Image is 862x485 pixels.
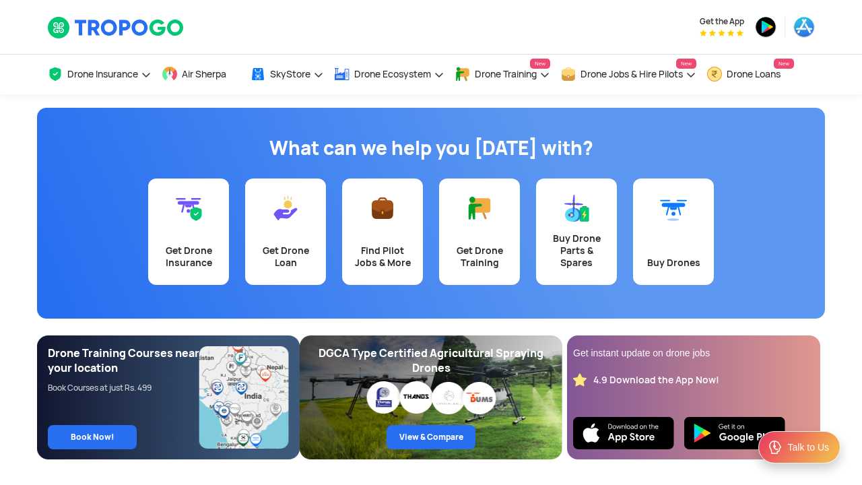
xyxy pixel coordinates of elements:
[706,55,794,94] a: Drone LoansNew
[67,69,138,79] span: Drone Insurance
[48,383,200,393] div: Book Courses at just Rs. 499
[536,179,617,285] a: Buy Drone Parts & Spares
[563,195,590,222] img: Buy Drone Parts & Spares
[581,69,683,79] span: Drone Jobs & Hire Pilots
[573,346,814,360] div: Get instant update on drone jobs
[272,195,299,222] img: Get Drone Loan
[447,245,512,269] div: Get Drone Training
[455,55,550,94] a: Drone TrainingNew
[530,59,550,69] span: New
[544,232,609,269] div: Buy Drone Parts & Spares
[573,417,674,449] img: Ios
[755,16,776,38] img: playstore
[793,16,815,38] img: appstore
[641,257,706,269] div: Buy Drones
[175,195,202,222] img: Get Drone Insurance
[156,245,221,269] div: Get Drone Insurance
[767,439,783,455] img: ic_Support.svg
[250,55,324,94] a: SkyStore
[47,135,815,162] h1: What can we help you [DATE] with?
[475,69,537,79] span: Drone Training
[47,55,152,94] a: Drone Insurance
[310,346,552,376] div: DGCA Type Certified Agricultural Spraying Drones
[48,425,137,449] a: Book Now!
[774,59,794,69] span: New
[788,441,829,454] div: Talk to Us
[354,69,431,79] span: Drone Ecosystem
[182,69,226,79] span: Air Sherpa
[350,245,415,269] div: Find Pilot Jobs & More
[700,16,744,27] span: Get the App
[48,346,200,376] div: Drone Training Courses near your location
[245,179,326,285] a: Get Drone Loan
[560,55,696,94] a: Drone Jobs & Hire PilotsNew
[700,30,743,36] img: App Raking
[342,179,423,285] a: Find Pilot Jobs & More
[270,69,310,79] span: SkyStore
[334,55,444,94] a: Drone Ecosystem
[684,417,785,449] img: Playstore
[593,374,719,387] div: 4.9 Download the App Now!
[47,16,185,39] img: TropoGo Logo
[633,179,714,285] a: Buy Drones
[387,425,475,449] a: View & Compare
[466,195,493,222] img: Get Drone Training
[573,373,587,387] img: star_rating
[369,195,396,222] img: Find Pilot Jobs & More
[676,59,696,69] span: New
[439,179,520,285] a: Get Drone Training
[660,195,687,222] img: Buy Drones
[727,69,781,79] span: Drone Loans
[148,179,229,285] a: Get Drone Insurance
[162,55,240,94] a: Air Sherpa
[253,245,318,269] div: Get Drone Loan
